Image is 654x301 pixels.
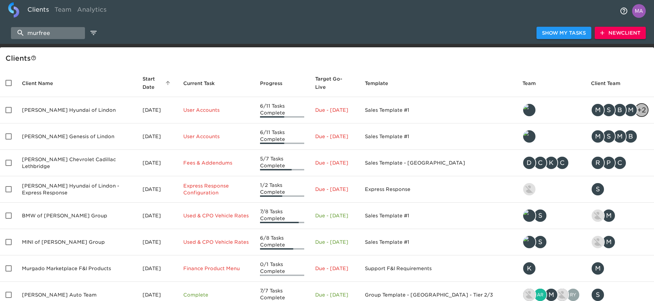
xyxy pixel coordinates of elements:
[556,289,568,301] img: shaun.lewis@roadster.com
[567,289,579,301] img: ryan.dale@roadster.com
[137,123,178,150] td: [DATE]
[315,133,354,140] p: Due - [DATE]
[137,255,178,282] td: [DATE]
[16,203,137,229] td: BMW of [PERSON_NAME] Group
[315,239,354,245] p: Due - [DATE]
[602,235,616,249] div: M
[522,156,536,170] div: D
[183,239,249,245] p: Used & CPO Vehicle Rates
[592,236,604,248] img: kevin.lo@roadster.com
[31,55,36,61] svg: This is a list of all of your clients and clients shared with you
[255,176,310,203] td: 1/2 Tasks Complete
[595,27,646,39] button: NewClient
[359,229,517,255] td: Sales Template #1
[137,150,178,176] td: [DATE]
[255,123,310,150] td: 6/11 Tasks Complete
[523,130,535,143] img: tyler@roadster.com
[591,130,605,143] div: M
[315,75,354,91] span: Target Go-Live
[315,212,354,219] p: Due - [DATE]
[52,2,74,19] a: Team
[613,103,627,117] div: B
[624,103,638,117] div: M
[183,107,249,113] p: User Accounts
[11,27,85,39] input: search
[5,53,651,64] div: Client s
[591,262,605,275] div: M
[137,203,178,229] td: [DATE]
[522,235,580,249] div: tyler@roadster.com, steven.walker@roadster.com
[600,29,640,37] span: New Client
[359,97,517,123] td: Sales Template #1
[25,2,52,19] a: Clients
[523,209,535,222] img: tyler@roadster.com
[359,150,517,176] td: Sales Template - [GEOGRAPHIC_DATA]
[183,212,249,219] p: Used & CPO Vehicle Rates
[522,262,580,275] div: kevin.dodt@roadster.com
[183,265,249,272] p: Finance Product Menu
[183,79,215,87] span: This is the next Task in this Hub that should be completed
[183,291,249,298] p: Complete
[591,156,649,170] div: ryan.christie@murraychev.com, peter.watson@murraychev.com, chris.murray@murraychev.com
[591,103,649,117] div: mickell@murdockhyundai.com, scott.gross@roadster.com, brock@murdockhyundai.com, masontherose@gmai...
[635,103,649,117] div: + 2
[591,182,649,196] div: skeeler@murdockautoteam.com
[183,79,224,87] span: Current Task
[624,130,638,143] div: B
[533,156,547,170] div: C
[315,291,354,298] p: Due - [DATE]
[533,209,547,222] div: S
[522,103,580,117] div: tyler@roadster.com
[260,79,291,87] span: Progress
[16,97,137,123] td: [PERSON_NAME] Hyundai of Lindon
[616,3,632,19] button: notifications
[255,229,310,255] td: 6/8 Tasks Complete
[183,133,249,140] p: User Accounts
[522,156,580,170] div: danny@roadster.com, cassie.campbell@roadster.com, kevin.dodt@roadster.com, clayton.mandel@roadste...
[533,235,547,249] div: S
[522,182,580,196] div: kevin.lo@roadster.com
[74,2,109,19] a: Analytics
[16,176,137,203] td: [PERSON_NAME] Hyundai of Lindon - Express Response
[523,104,535,116] img: tyler@roadster.com
[359,176,517,203] td: Express Response
[602,209,616,222] div: M
[8,2,19,17] img: logo
[542,29,586,37] span: Show My Tasks
[315,107,354,113] p: Due - [DATE]
[315,265,354,272] p: Due - [DATE]
[88,27,99,39] button: edit
[534,289,546,301] img: ari.frost@roadster.com
[591,156,605,170] div: R
[522,262,536,275] div: K
[16,229,137,255] td: MINI of [PERSON_NAME] Group
[536,27,591,39] button: Show My Tasks
[632,4,646,18] img: Profile
[523,183,535,195] img: kevin.lo@roadster.com
[544,156,558,170] div: K
[591,130,649,143] div: masontherose@gmail.com, skeeler@murdockautoteam.com, mrose@murdockhyundai.com, brock@murdockhyund...
[591,103,605,117] div: M
[255,150,310,176] td: 5/7 Tasks Complete
[592,209,604,222] img: kevin.lo@roadster.com
[183,182,249,196] p: Express Response Configuration
[137,97,178,123] td: [DATE]
[16,255,137,282] td: Murgado Marketplace F&I Products
[315,75,345,91] span: Calculated based on the start date and the duration of all Tasks contained in this Hub.
[591,209,649,222] div: kevin.lo@roadster.com, matt.lisenby@bmwofmurray.com
[555,156,569,170] div: C
[315,159,354,166] p: Due - [DATE]
[255,203,310,229] td: 7/8 Tasks Complete
[591,262,649,275] div: matthew.waterman@roadster.com
[523,289,535,301] img: drew.doran@roadster.com
[137,229,178,255] td: [DATE]
[523,236,535,248] img: tyler@roadster.com
[359,203,517,229] td: Sales Template #1
[591,182,605,196] div: S
[591,79,629,87] span: Client Team
[22,79,62,87] span: Client Name
[183,159,249,166] p: Fees & Addendums
[16,123,137,150] td: [PERSON_NAME] Genesis of Lindon
[522,130,580,143] div: tyler@roadster.com
[522,79,545,87] span: Team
